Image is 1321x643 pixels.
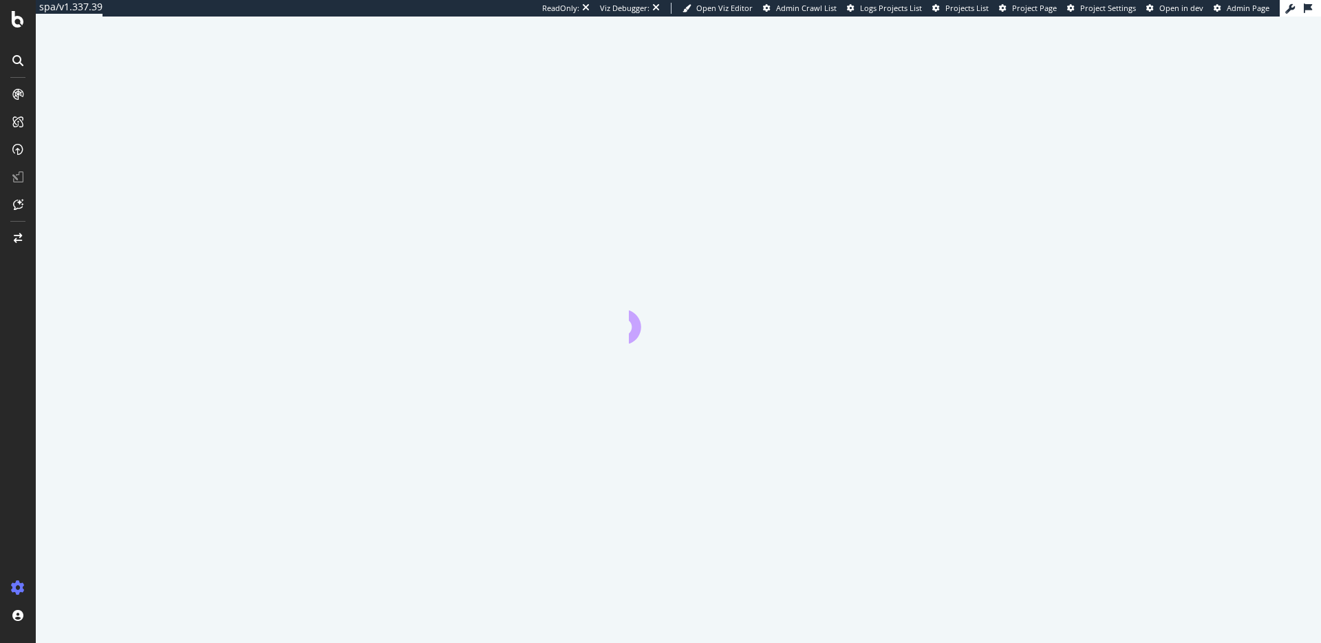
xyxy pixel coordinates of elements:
a: Open in dev [1146,3,1203,14]
span: Project Page [1012,3,1057,13]
div: animation [629,294,728,344]
span: Project Settings [1080,3,1136,13]
span: Admin Page [1227,3,1269,13]
div: Viz Debugger: [600,3,649,14]
span: Open Viz Editor [696,3,753,13]
a: Logs Projects List [847,3,922,14]
span: Logs Projects List [860,3,922,13]
a: Projects List [932,3,989,14]
a: Project Page [999,3,1057,14]
span: Projects List [945,3,989,13]
a: Project Settings [1067,3,1136,14]
a: Open Viz Editor [683,3,753,14]
span: Open in dev [1159,3,1203,13]
a: Admin Page [1214,3,1269,14]
a: Admin Crawl List [763,3,837,14]
span: Admin Crawl List [776,3,837,13]
div: ReadOnly: [542,3,579,14]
